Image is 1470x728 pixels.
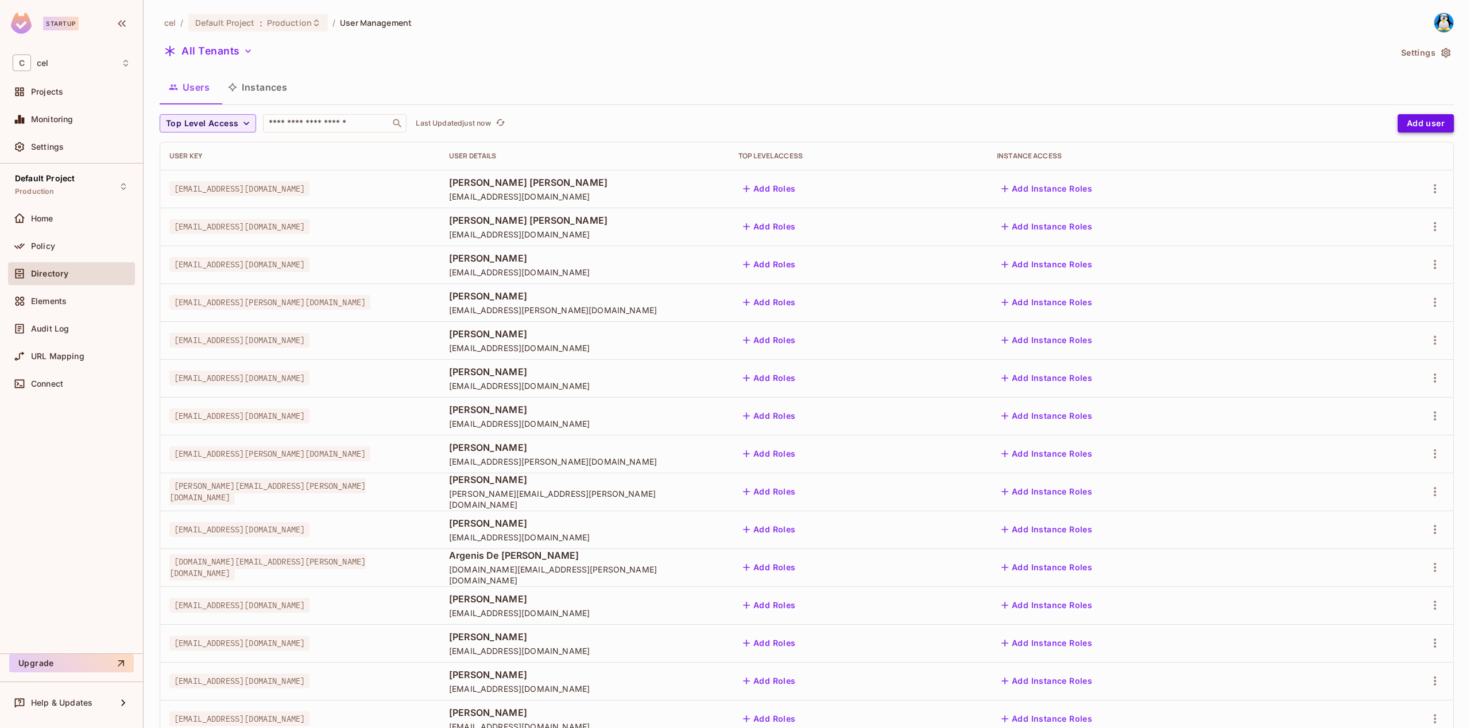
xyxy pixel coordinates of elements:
[31,379,63,388] span: Connect
[738,558,800,577] button: Add Roles
[449,229,720,240] span: [EMAIL_ADDRESS][DOMAIN_NAME]
[449,608,720,618] span: [EMAIL_ADDRESS][DOMAIN_NAME]
[31,142,64,151] span: Settings
[997,710,1097,728] button: Add Instance Roles
[449,328,720,340] span: [PERSON_NAME]
[169,219,310,234] span: [EMAIL_ADDRESS][DOMAIN_NAME]
[169,151,431,161] div: User Key
[449,290,720,302] span: [PERSON_NAME]
[738,369,800,387] button: Add Roles
[738,445,800,463] button: Add Roles
[31,698,92,707] span: Help & Updates
[738,293,800,312] button: Add Roles
[997,331,1097,349] button: Add Instance Roles
[449,151,720,161] div: User Details
[997,482,1097,501] button: Add Instance Roles
[738,634,800,652] button: Add Roles
[195,17,255,28] span: Default Project
[997,558,1097,577] button: Add Instance Roles
[449,517,720,530] span: [PERSON_NAME]
[169,522,310,537] span: [EMAIL_ADDRESS][DOMAIN_NAME]
[169,371,310,386] span: [EMAIL_ADDRESS][DOMAIN_NAME]
[738,710,800,728] button: Add Roles
[166,116,238,131] span: Top Level Access
[31,87,63,96] span: Projects
[31,242,55,251] span: Policy
[997,672,1097,690] button: Add Instance Roles
[340,17,412,28] span: User Management
[169,333,310,348] span: [EMAIL_ADDRESS][DOMAIN_NAME]
[738,672,800,690] button: Add Roles
[449,191,720,202] span: [EMAIL_ADDRESS][DOMAIN_NAME]
[31,297,67,306] span: Elements
[738,520,800,539] button: Add Roles
[997,293,1097,312] button: Add Instance Roles
[449,593,720,605] span: [PERSON_NAME]
[449,403,720,416] span: [PERSON_NAME]
[449,365,720,378] span: [PERSON_NAME]
[449,549,720,562] span: Argenis De [PERSON_NAME]
[449,380,720,391] span: [EMAIL_ADDRESS][DOMAIN_NAME]
[997,596,1097,614] button: Add Instance Roles
[449,564,720,586] span: [DOMAIN_NAME][EMAIL_ADDRESS][PERSON_NAME][DOMAIN_NAME]
[997,180,1097,198] button: Add Instance Roles
[449,488,720,510] span: [PERSON_NAME][EMAIL_ADDRESS][PERSON_NAME][DOMAIN_NAME]
[169,181,310,196] span: [EMAIL_ADDRESS][DOMAIN_NAME]
[31,352,84,361] span: URL Mapping
[997,445,1097,463] button: Add Instance Roles
[164,17,176,28] span: the active workspace
[169,408,310,423] span: [EMAIL_ADDRESS][DOMAIN_NAME]
[997,151,1334,161] div: Instance Access
[449,305,720,316] span: [EMAIL_ADDRESS][PERSON_NAME][DOMAIN_NAME]
[738,596,800,614] button: Add Roles
[738,151,978,161] div: Top Level Access
[491,116,507,130] span: Click to refresh data
[332,17,335,28] li: /
[738,407,800,425] button: Add Roles
[997,520,1097,539] button: Add Instance Roles
[169,711,310,726] span: [EMAIL_ADDRESS][DOMAIN_NAME]
[267,17,312,28] span: Production
[160,114,256,133] button: Top Level Access
[738,331,800,349] button: Add Roles
[449,214,720,227] span: [PERSON_NAME] [PERSON_NAME]
[160,42,257,60] button: All Tenants
[31,115,73,124] span: Monitoring
[1434,13,1453,32] img: gabriel verges
[219,73,296,102] button: Instances
[449,252,720,264] span: [PERSON_NAME]
[449,176,720,189] span: [PERSON_NAME] [PERSON_NAME]
[169,598,310,613] span: [EMAIL_ADDRESS][DOMAIN_NAME]
[169,554,366,581] span: [DOMAIN_NAME][EMAIL_ADDRESS][PERSON_NAME][DOMAIN_NAME]
[738,255,800,274] button: Add Roles
[449,456,720,467] span: [EMAIL_ADDRESS][PERSON_NAME][DOMAIN_NAME]
[997,634,1097,652] button: Add Instance Roles
[37,59,48,68] span: Workspace: cel
[449,267,720,278] span: [EMAIL_ADDRESS][DOMAIN_NAME]
[1396,44,1454,62] button: Settings
[11,13,32,34] img: SReyMgAAAABJRU5ErkJggg==
[449,473,720,486] span: [PERSON_NAME]
[997,407,1097,425] button: Add Instance Roles
[169,295,370,310] span: [EMAIL_ADDRESS][PERSON_NAME][DOMAIN_NAME]
[738,482,800,501] button: Add Roles
[416,119,491,128] p: Last Updated just now
[449,668,720,681] span: [PERSON_NAME]
[496,118,505,129] span: refresh
[31,214,53,223] span: Home
[9,654,134,672] button: Upgrade
[169,478,366,505] span: [PERSON_NAME][EMAIL_ADDRESS][PERSON_NAME][DOMAIN_NAME]
[169,674,310,688] span: [EMAIL_ADDRESS][DOMAIN_NAME]
[31,324,69,333] span: Audit Log
[449,418,720,429] span: [EMAIL_ADDRESS][DOMAIN_NAME]
[160,73,219,102] button: Users
[15,187,55,196] span: Production
[738,217,800,236] button: Add Roles
[449,683,720,694] span: [EMAIL_ADDRESS][DOMAIN_NAME]
[13,54,31,71] span: C
[997,369,1097,387] button: Add Instance Roles
[493,116,507,130] button: refresh
[449,441,720,454] span: [PERSON_NAME]
[169,257,310,272] span: [EMAIL_ADDRESS][DOMAIN_NAME]
[449,630,720,643] span: [PERSON_NAME]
